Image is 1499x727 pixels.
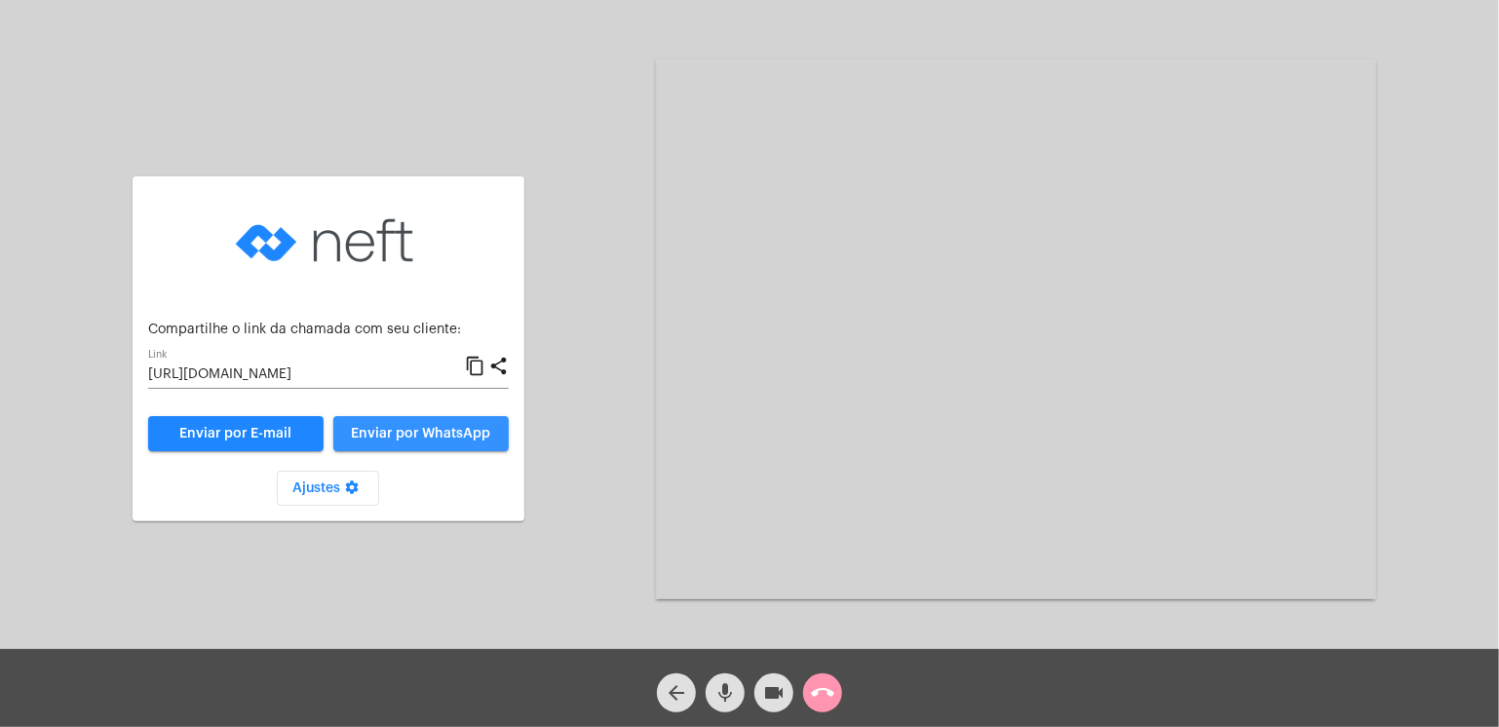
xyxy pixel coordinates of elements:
[762,681,786,705] mat-icon: videocam
[277,471,379,506] button: Ajustes
[351,427,490,440] span: Enviar por WhatsApp
[333,416,509,451] button: Enviar por WhatsApp
[811,681,834,705] mat-icon: call_end
[665,681,688,705] mat-icon: arrow_back
[148,416,324,451] a: Enviar por E-mail
[148,323,509,337] p: Compartilhe o link da chamada com seu cliente:
[231,192,426,289] img: logo-neft-novo-2.png
[488,355,509,378] mat-icon: share
[713,681,737,705] mat-icon: mic
[465,355,485,378] mat-icon: content_copy
[292,481,364,495] span: Ajustes
[179,427,291,440] span: Enviar por E-mail
[340,479,364,503] mat-icon: settings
